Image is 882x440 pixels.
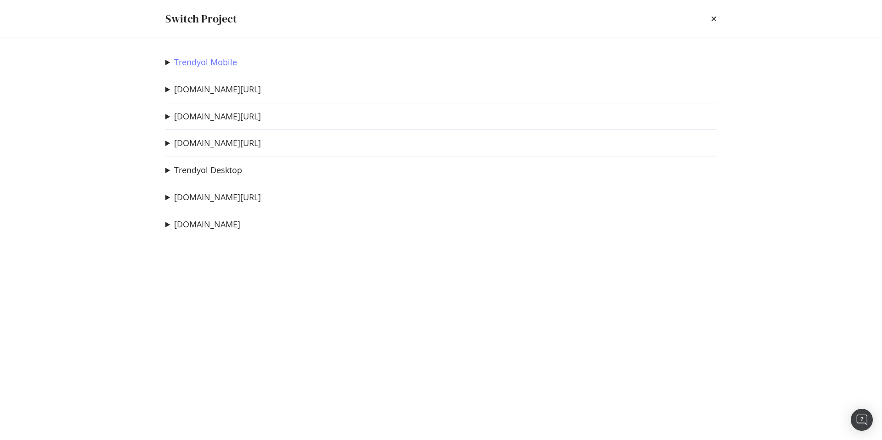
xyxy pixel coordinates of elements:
[174,112,261,121] a: [DOMAIN_NAME][URL]
[165,11,237,27] div: Switch Project
[174,57,237,67] a: Trendyol Mobile
[174,138,261,148] a: [DOMAIN_NAME][URL]
[174,192,261,202] a: [DOMAIN_NAME][URL]
[165,111,261,123] summary: [DOMAIN_NAME][URL]
[711,11,717,27] div: times
[174,220,240,229] a: [DOMAIN_NAME]
[165,219,240,231] summary: [DOMAIN_NAME]
[165,56,237,68] summary: Trendyol Mobile
[174,85,261,94] a: [DOMAIN_NAME][URL]
[165,192,261,203] summary: [DOMAIN_NAME][URL]
[174,165,242,175] a: Trendyol Desktop
[165,137,261,149] summary: [DOMAIN_NAME][URL]
[165,84,261,96] summary: [DOMAIN_NAME][URL]
[165,164,242,176] summary: Trendyol Desktop
[851,409,873,431] div: Open Intercom Messenger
